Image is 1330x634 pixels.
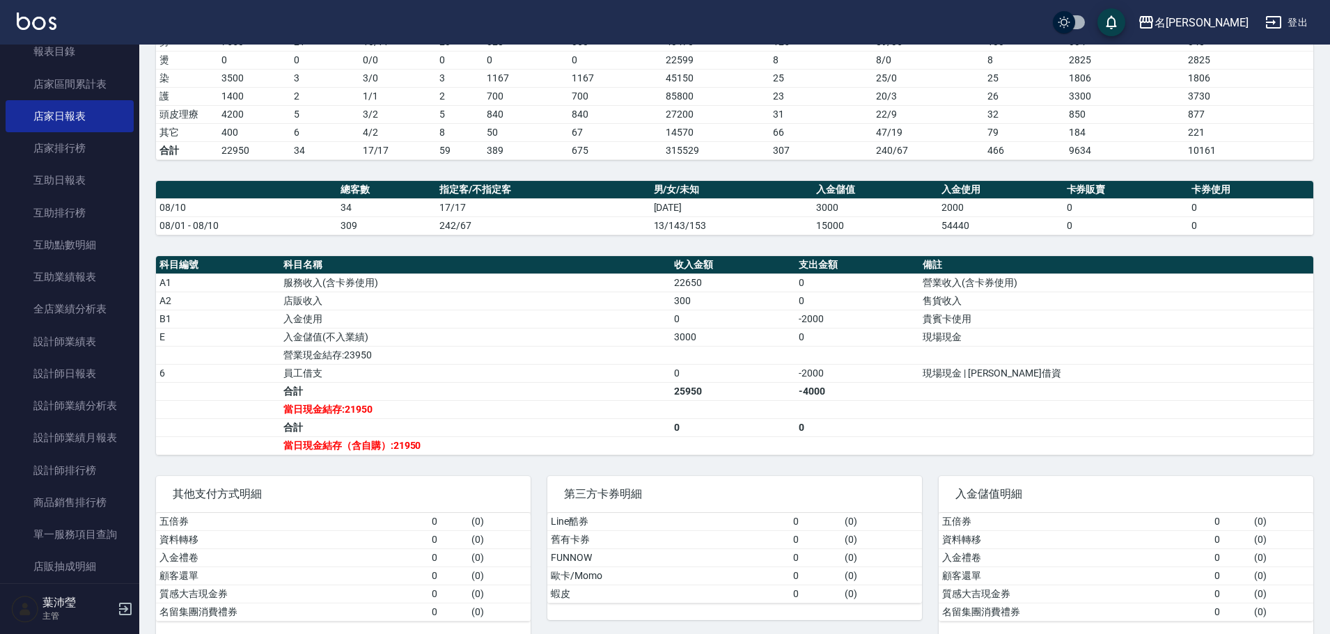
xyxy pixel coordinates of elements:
td: 5 [436,105,483,123]
td: 顧客還單 [156,566,428,585]
td: 蝦皮 [547,585,790,603]
td: ( 0 ) [468,513,531,531]
td: 47 / 19 [873,123,984,141]
th: 收入金額 [671,256,795,274]
td: 1806 [1065,69,1185,87]
td: 1 / 1 [359,87,437,105]
td: 0 [1063,216,1189,235]
td: 3730 [1184,87,1313,105]
span: 入金儲值明細 [955,487,1297,501]
th: 入金使用 [938,181,1063,199]
img: Person [11,595,39,623]
a: 顧客入金餘額表 [6,583,134,615]
td: 31 [769,105,873,123]
td: 0 [483,51,568,69]
button: 名[PERSON_NAME] [1132,8,1254,37]
td: E [156,328,280,346]
td: 染 [156,69,218,87]
button: save [1097,8,1125,36]
td: 17/17 [359,141,437,159]
td: 59 [436,141,483,159]
a: 互助業績報表 [6,261,134,293]
p: 主管 [42,610,114,622]
td: 85800 [662,87,769,105]
td: 300 [671,292,795,310]
td: 54440 [938,216,1063,235]
td: 0 [290,51,359,69]
h5: 葉沛瑩 [42,596,114,610]
td: 2825 [1065,51,1185,69]
td: 15000 [813,216,938,235]
td: 0 [1211,530,1251,548]
td: 3 / 0 [359,69,437,87]
th: 卡券使用 [1188,181,1313,199]
td: 6 [290,123,359,141]
span: 第三方卡券明細 [564,487,905,501]
th: 科目名稱 [280,256,671,274]
table: a dense table [156,181,1313,235]
td: -4000 [795,382,919,400]
td: 0 [790,566,842,585]
td: 2000 [938,198,1063,216]
td: 入金儲值(不入業績) [280,328,671,346]
td: 700 [568,87,662,105]
td: 3 [436,69,483,87]
td: 850 [1065,105,1185,123]
td: 1167 [568,69,662,87]
td: ( 0 ) [1251,513,1313,531]
td: 466 [984,141,1065,159]
td: -2000 [795,364,919,382]
th: 總客數 [337,181,436,199]
a: 設計師排行榜 [6,454,134,486]
td: 8 [984,51,1065,69]
td: 5 [290,105,359,123]
td: 0 [1211,513,1251,531]
td: 23 [769,87,873,105]
td: 307 [769,141,873,159]
th: 備註 [919,256,1313,274]
td: 1167 [483,69,568,87]
td: 合計 [280,418,671,436]
td: ( 0 ) [1251,530,1313,548]
td: 入金使用 [280,310,671,328]
td: ( 0 ) [841,530,922,548]
a: 報表目錄 [6,35,134,68]
td: ( 0 ) [468,585,531,603]
td: 17/17 [436,198,650,216]
td: 營業收入(含卡券使用) [919,274,1313,292]
td: 14570 [662,123,769,141]
td: ( 0 ) [1251,585,1313,603]
td: 0 [218,51,290,69]
td: 入金禮卷 [939,548,1211,566]
td: 240/67 [873,141,984,159]
td: -2000 [795,310,919,328]
td: 0 [428,585,469,603]
td: 25 [984,69,1065,87]
td: 0 / 0 [359,51,437,69]
td: 資料轉移 [939,530,1211,548]
td: 315529 [662,141,769,159]
a: 互助排行榜 [6,197,134,229]
td: ( 0 ) [841,566,922,585]
td: 3 / 2 [359,105,437,123]
td: 當日現金結存（含自購）:21950 [280,436,671,454]
td: 0 [790,530,842,548]
td: 3500 [218,69,290,87]
td: 0 [428,530,469,548]
td: 184 [1065,123,1185,141]
td: 4 / 2 [359,123,437,141]
a: 商品銷售排行榜 [6,486,134,518]
a: 互助點數明細 [6,229,134,261]
th: 支出金額 [795,256,919,274]
th: 指定客/不指定客 [436,181,650,199]
td: 242/67 [436,216,650,235]
td: 當日現金結存:21950 [280,400,671,418]
td: FUNNOW [547,548,790,566]
td: 資料轉移 [156,530,428,548]
td: 0 [428,513,469,531]
td: 入金禮卷 [156,548,428,566]
table: a dense table [547,513,922,603]
a: 設計師日報表 [6,358,134,390]
td: 0 [795,274,919,292]
td: 0 [1188,198,1313,216]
